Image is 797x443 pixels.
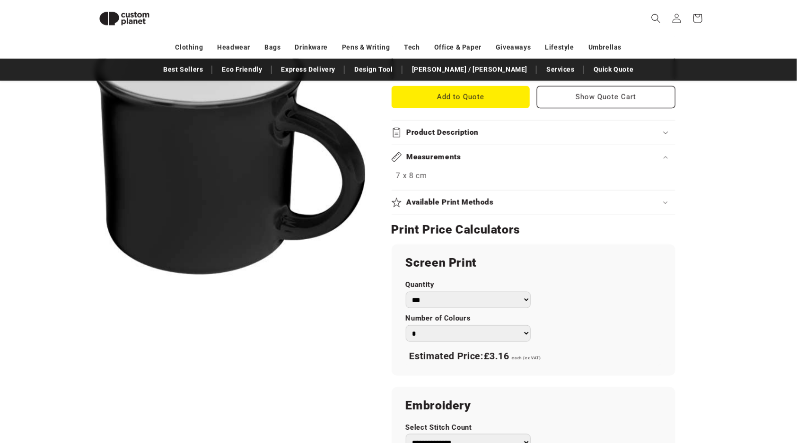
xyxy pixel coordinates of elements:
[545,39,574,56] a: Lifestyle
[406,128,479,138] h2: Product Description
[158,61,208,78] a: Best Sellers
[406,280,661,289] label: Quantity
[407,61,532,78] a: [PERSON_NAME] / [PERSON_NAME]
[217,61,267,78] a: Eco Friendly
[392,121,675,145] summary: Product Description
[392,222,675,237] h2: Print Price Calculators
[277,61,341,78] a: Express Delivery
[264,39,280,56] a: Bags
[392,145,675,169] summary: Measurements
[406,198,494,208] h2: Available Print Methods
[406,152,461,162] h2: Measurements
[91,4,158,34] img: Custom Planet
[396,169,671,183] p: 7 x 8 cm
[406,423,661,432] label: Select Stitch Count
[295,39,328,56] a: Drinkware
[350,61,398,78] a: Design Tool
[392,191,675,215] summary: Available Print Methods
[406,347,661,366] div: Estimated Price:
[646,8,666,29] summary: Search
[434,39,482,56] a: Office & Paper
[484,350,509,362] span: £3.16
[588,39,622,56] a: Umbrellas
[91,14,368,291] media-gallery: Gallery Viewer
[392,86,530,108] button: Add to Quote
[589,61,639,78] a: Quick Quote
[750,398,797,443] iframe: Chat Widget
[342,39,390,56] a: Pens & Writing
[406,314,661,323] label: Number of Colours
[406,255,661,270] h2: Screen Print
[217,39,250,56] a: Headwear
[175,39,203,56] a: Clothing
[542,61,579,78] a: Services
[512,356,541,360] span: each (ex VAT)
[496,39,531,56] a: Giveaways
[537,86,675,108] button: Show Quote Cart
[406,398,661,413] h2: Embroidery
[404,39,420,56] a: Tech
